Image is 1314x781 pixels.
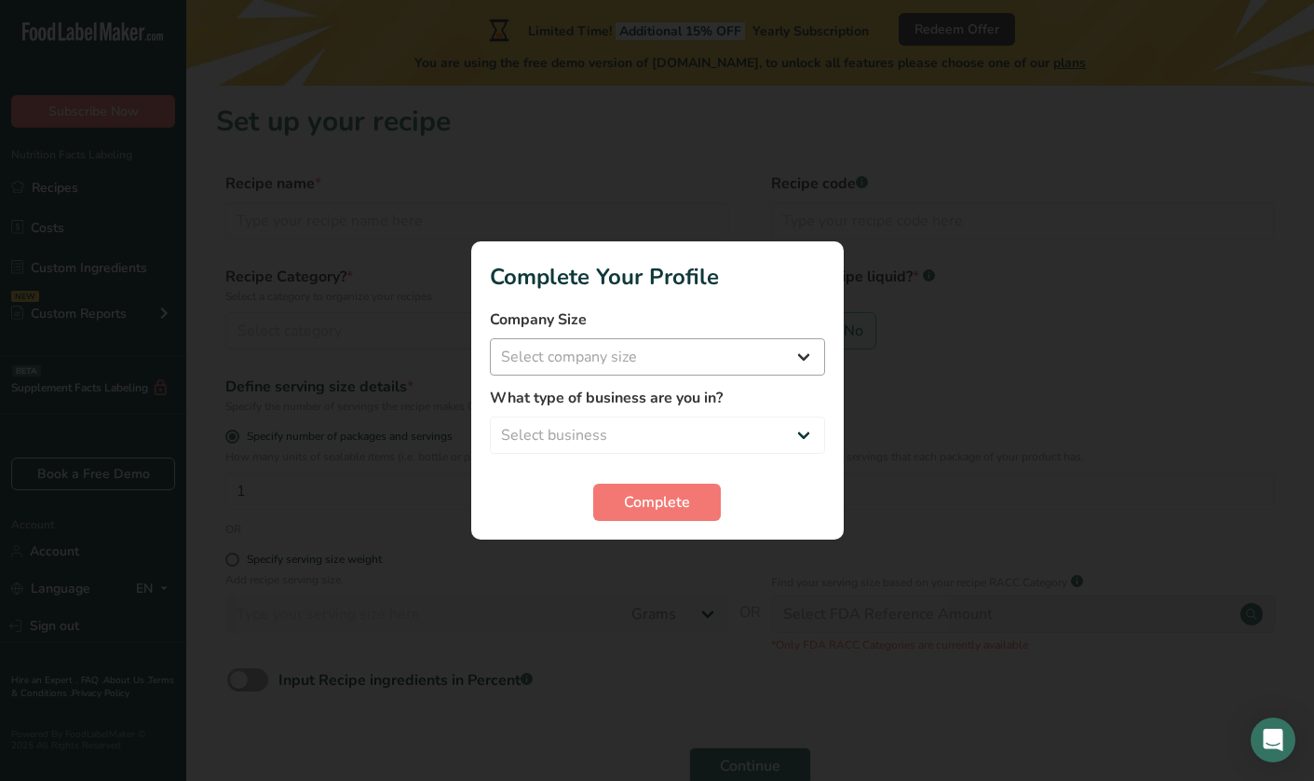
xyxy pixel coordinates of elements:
[490,387,825,409] label: What type of business are you in?
[593,484,721,521] button: Complete
[624,491,690,514] span: Complete
[1251,718,1295,762] div: Open Intercom Messenger
[490,260,825,294] h1: Complete Your Profile
[490,308,825,331] label: Company Size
